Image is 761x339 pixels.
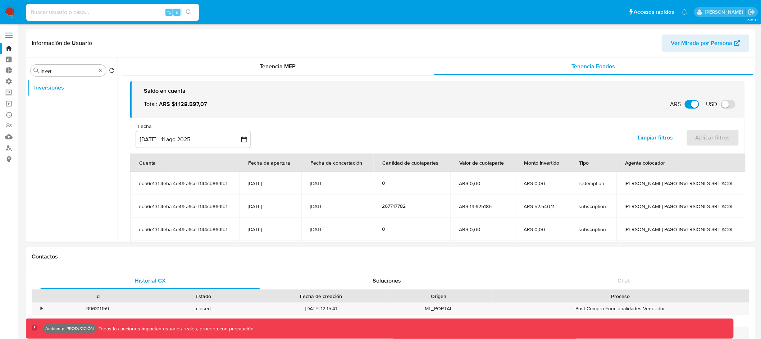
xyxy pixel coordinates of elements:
[33,68,39,73] button: Buscar
[155,293,251,300] div: Estado
[492,303,749,315] div: Post Compra Funcionalidades Vendedor
[97,68,103,73] button: Borrar
[256,315,386,327] div: [DATE] 14:17:17
[45,315,150,327] div: 390139037
[261,293,381,300] div: Fecha de creación
[634,8,674,16] span: Accesos rápidos
[97,325,255,332] p: Todas las acciones impactan usuarios reales, proceda con precaución.
[492,315,749,327] div: Despacho Ventas y Publicaciones
[176,9,178,15] span: s
[682,9,688,15] a: Notificaciones
[166,9,172,15] span: ⌥
[748,8,756,16] a: Salir
[109,68,115,75] button: Volver al orden por defecto
[150,315,256,327] div: finished
[256,303,386,315] div: [DATE] 12:15:41
[386,315,492,327] div: SUPPORT_WIDGET_ML_MOBILE
[32,253,749,260] h1: Contactos
[41,68,96,74] input: Buscar
[618,276,630,285] span: Chat
[26,8,199,17] input: Buscar usuario o caso...
[45,327,94,330] p: Ambiente: PRODUCCIÓN
[662,35,749,52] button: Ver Mirada por Persona
[181,7,196,17] button: search-icon
[28,79,118,96] button: Inversiones
[373,276,401,285] span: Soluciones
[50,293,145,300] div: Id
[705,9,746,15] p: diego.assum@mercadolibre.com
[41,317,42,324] div: •
[497,293,744,300] div: Proceso
[45,303,150,315] div: 396311159
[32,40,92,47] h1: Información de Usuario
[135,276,166,285] span: Historial CX
[671,35,733,52] span: Ver Mirada por Persona
[150,303,256,315] div: closed
[391,293,487,300] div: Origen
[386,303,492,315] div: ML_PORTAL
[41,305,42,312] div: •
